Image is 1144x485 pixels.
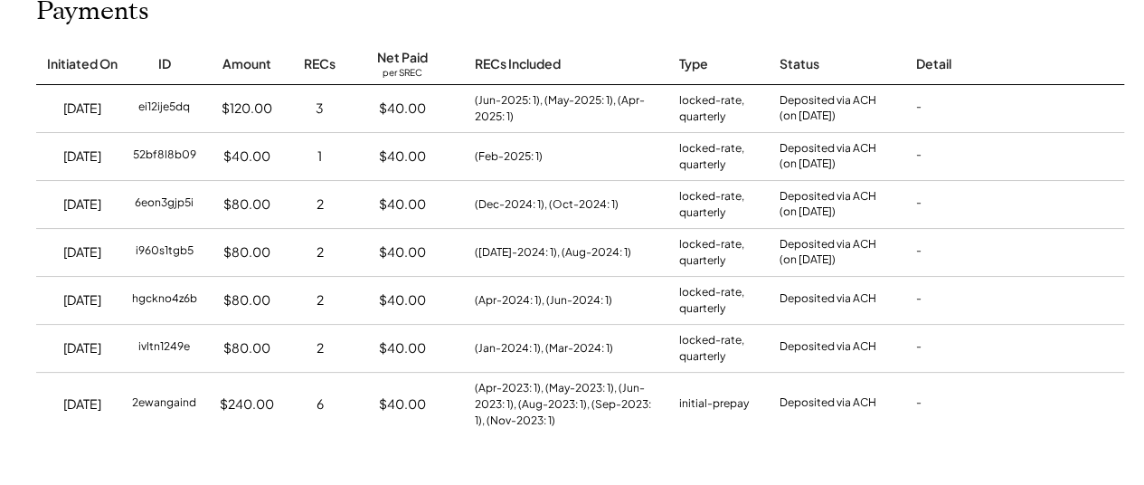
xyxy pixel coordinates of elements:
div: - [916,243,922,262]
div: locked-rate, quarterly [679,140,761,173]
div: $80.00 [223,195,270,214]
div: initial-prepay [679,395,749,414]
div: 6 [317,395,324,414]
div: [DATE] [63,243,101,262]
div: $40.00 [223,147,270,166]
div: [DATE] [63,339,101,357]
div: - [916,195,922,214]
div: 2 [317,243,324,262]
div: RECs [304,55,336,73]
div: ei12ije5dq [138,100,190,118]
div: Net Paid [377,49,428,67]
div: Status [780,55,819,73]
div: - [916,291,922,309]
div: 3 [316,100,324,118]
div: $40.00 [379,243,426,262]
div: - [916,100,922,118]
div: 6eon3gjp5i [135,195,194,214]
div: RECs Included [475,55,561,73]
div: locked-rate, quarterly [679,92,761,125]
div: $80.00 [223,339,270,357]
div: [DATE] [63,395,101,414]
div: ivltn1249e [138,339,190,357]
div: 52bf8l8b09 [133,147,196,166]
div: [DATE] [63,291,101,309]
div: $240.00 [220,395,274,414]
div: $40.00 [379,291,426,309]
div: Type [679,55,708,73]
div: Detail [916,55,951,73]
div: $40.00 [379,195,426,214]
div: 1 [317,147,322,166]
div: $80.00 [223,291,270,309]
div: locked-rate, quarterly [679,284,761,317]
div: hgckno4z6b [132,291,197,309]
div: per SREC [383,67,422,81]
div: Initiated On [47,55,118,73]
div: - [916,395,922,414]
div: Deposited via ACH (on [DATE]) [780,141,876,172]
div: 2 [317,195,324,214]
div: Deposited via ACH (on [DATE]) [780,93,876,124]
div: locked-rate, quarterly [679,332,761,365]
div: 2 [317,339,324,357]
div: Deposited via ACH [780,339,876,357]
div: locked-rate, quarterly [679,236,761,269]
div: ID [158,55,171,73]
div: Deposited via ACH (on [DATE]) [780,237,876,268]
div: i960s1tgb5 [136,243,194,262]
div: 2ewangaind [132,395,196,414]
div: $40.00 [379,395,426,414]
div: [DATE] [63,100,101,118]
div: (Feb-2025: 1) [475,148,543,165]
div: 2 [317,291,324,309]
div: (Jun-2025: 1), (May-2025: 1), (Apr-2025: 1) [475,92,661,125]
div: (Dec-2024: 1), (Oct-2024: 1) [475,196,619,213]
div: - [916,147,922,166]
div: $40.00 [379,339,426,357]
div: $40.00 [379,147,426,166]
div: (Jan-2024: 1), (Mar-2024: 1) [475,340,613,357]
div: [DATE] [63,147,101,166]
div: - [916,339,922,357]
div: (Apr-2023: 1), (May-2023: 1), (Jun-2023: 1), (Aug-2023: 1), (Sep-2023: 1), (Nov-2023: 1) [475,380,661,429]
div: ([DATE]-2024: 1), (Aug-2024: 1) [475,244,631,261]
div: $120.00 [222,100,272,118]
div: $80.00 [223,243,270,262]
div: Deposited via ACH [780,395,876,414]
div: Deposited via ACH (on [DATE]) [780,189,876,220]
div: (Apr-2024: 1), (Jun-2024: 1) [475,292,612,309]
div: [DATE] [63,195,101,214]
div: Deposited via ACH [780,291,876,309]
div: Amount [222,55,271,73]
div: locked-rate, quarterly [679,188,761,221]
div: $40.00 [379,100,426,118]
